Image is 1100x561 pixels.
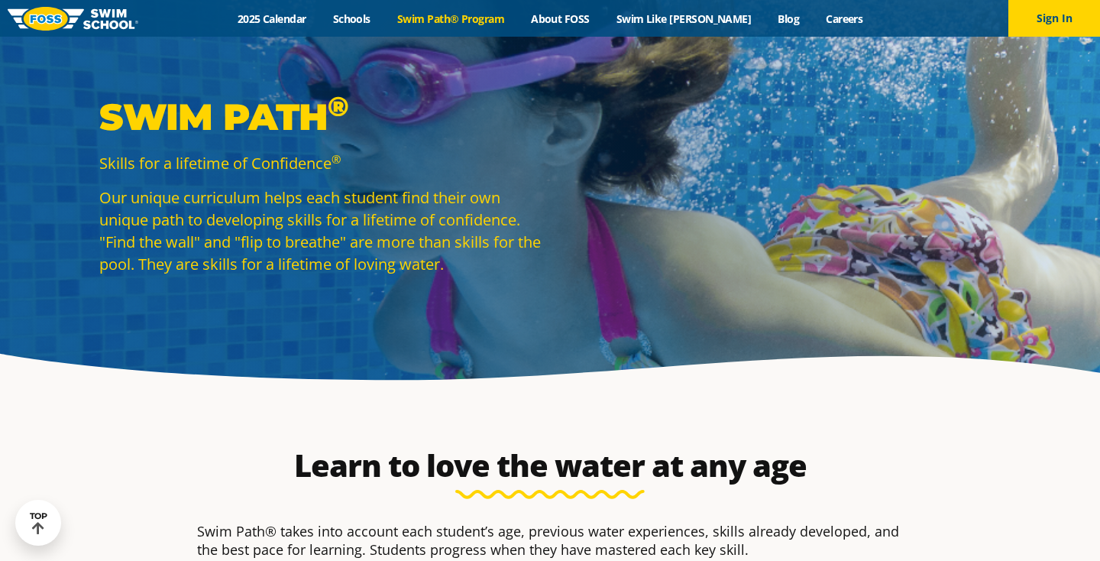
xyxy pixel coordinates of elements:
h2: Learn to love the water at any age [189,447,911,484]
a: 2025 Calendar [224,11,319,26]
a: Swim Like [PERSON_NAME] [603,11,765,26]
sup: ® [328,89,348,123]
p: Swim Path [99,94,542,140]
p: Our unique curriculum helps each student find their own unique path to developing skills for a li... [99,186,542,275]
img: FOSS Swim School Logo [8,7,138,31]
a: Blog [765,11,813,26]
a: About FOSS [518,11,603,26]
sup: ® [332,151,341,167]
a: Schools [319,11,383,26]
div: TOP [30,511,47,535]
p: Skills for a lifetime of Confidence [99,152,542,174]
a: Careers [813,11,876,26]
a: Swim Path® Program [383,11,517,26]
p: Swim Path® takes into account each student’s age, previous water experiences, skills already deve... [197,522,903,559]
